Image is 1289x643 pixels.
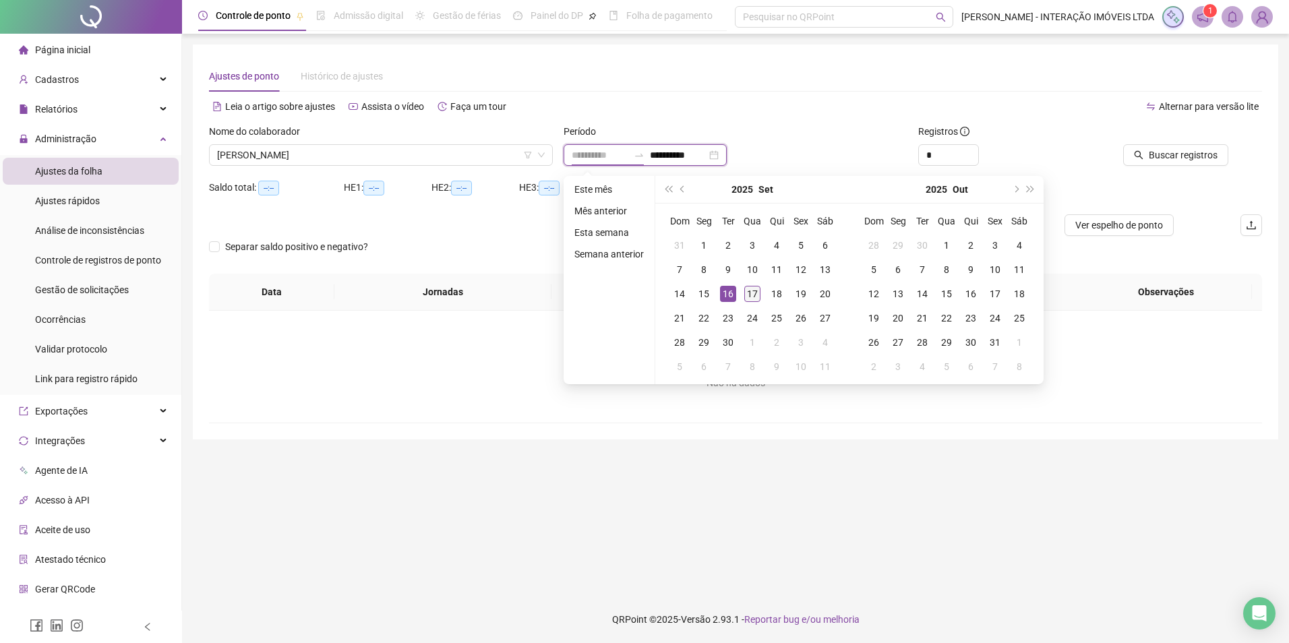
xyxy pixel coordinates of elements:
td: 2025-09-03 [740,233,765,257]
td: 2025-10-08 [934,257,959,282]
div: 2 [963,237,979,253]
div: 7 [914,262,930,278]
span: to [634,150,644,160]
label: Período [564,124,605,139]
th: Qua [934,209,959,233]
span: down [537,151,545,159]
div: 10 [744,262,760,278]
th: Seg [692,209,716,233]
span: Gestão de solicitações [35,284,129,295]
span: Assista o vídeo [361,101,424,112]
span: Ver espelho de ponto [1075,218,1163,233]
span: Acesso à API [35,495,90,506]
button: month panel [953,176,968,203]
img: 93879 [1252,7,1272,27]
th: Data [209,274,334,311]
td: 2025-10-09 [765,355,789,379]
td: 2025-09-23 [716,306,740,330]
span: Separar saldo positivo e negativo? [220,239,373,254]
td: 2025-10-03 [789,330,813,355]
sup: 1 [1203,4,1217,18]
td: 2025-11-08 [1007,355,1031,379]
div: 16 [720,286,736,302]
div: 9 [963,262,979,278]
td: 2025-09-12 [789,257,813,282]
div: 26 [866,334,882,350]
div: 14 [914,286,930,302]
div: 4 [817,334,833,350]
th: Jornadas [334,274,551,311]
div: 27 [817,310,833,326]
span: youtube [349,102,358,111]
div: Não há dados [225,375,1246,390]
span: history [438,102,447,111]
td: 2025-10-11 [813,355,837,379]
span: Ajustes da folha [35,166,102,177]
span: linkedin [50,619,63,632]
div: 7 [720,359,736,375]
div: 22 [938,310,955,326]
td: 2025-10-07 [716,355,740,379]
td: 2025-10-06 [692,355,716,379]
span: user-add [19,75,28,84]
td: 2025-10-12 [862,282,886,306]
td: 2025-10-27 [886,330,910,355]
td: 2025-11-03 [886,355,910,379]
td: 2025-10-22 [934,306,959,330]
div: 20 [817,286,833,302]
td: 2025-10-04 [813,330,837,355]
div: 2 [866,359,882,375]
div: 5 [793,237,809,253]
span: Leia o artigo sobre ajustes [225,101,335,112]
div: 6 [963,359,979,375]
label: Nome do colaborador [209,124,309,139]
span: facebook [30,619,43,632]
td: 2025-11-01 [1007,330,1031,355]
div: 5 [671,359,688,375]
button: super-next-year [1023,176,1038,203]
div: 10 [793,359,809,375]
td: 2025-09-30 [716,330,740,355]
td: 2025-09-05 [789,233,813,257]
td: 2025-10-05 [862,257,886,282]
button: Ver espelho de ponto [1065,214,1174,236]
span: Folha de pagamento [626,10,713,21]
div: 23 [720,310,736,326]
th: Qui [959,209,983,233]
td: 2025-09-07 [667,257,692,282]
td: 2025-10-19 [862,306,886,330]
td: 2025-10-15 [934,282,959,306]
div: 11 [1011,262,1027,278]
div: HE 1: [344,180,431,195]
div: 15 [938,286,955,302]
td: 2025-10-25 [1007,306,1031,330]
div: 22 [696,310,712,326]
div: 13 [890,286,906,302]
div: 29 [696,334,712,350]
th: Sex [983,209,1007,233]
div: 29 [938,334,955,350]
div: 14 [671,286,688,302]
td: 2025-11-02 [862,355,886,379]
td: 2025-09-26 [789,306,813,330]
span: home [19,45,28,55]
span: search [936,12,946,22]
div: 9 [769,359,785,375]
td: 2025-09-27 [813,306,837,330]
div: 7 [987,359,1003,375]
th: Ter [716,209,740,233]
td: 2025-09-16 [716,282,740,306]
div: 31 [987,334,1003,350]
span: book [609,11,618,20]
footer: QRPoint © 2025 - 2.93.1 - [182,596,1289,643]
img: sparkle-icon.fc2bf0ac1784a2077858766a79e2daf3.svg [1166,9,1180,24]
td: 2025-10-07 [910,257,934,282]
td: 2025-10-02 [959,233,983,257]
td: 2025-10-01 [934,233,959,257]
li: Este mês [569,181,649,197]
span: Versão [681,614,711,625]
span: notification [1197,11,1209,23]
div: 8 [744,359,760,375]
div: 18 [1011,286,1027,302]
button: year panel [731,176,753,203]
